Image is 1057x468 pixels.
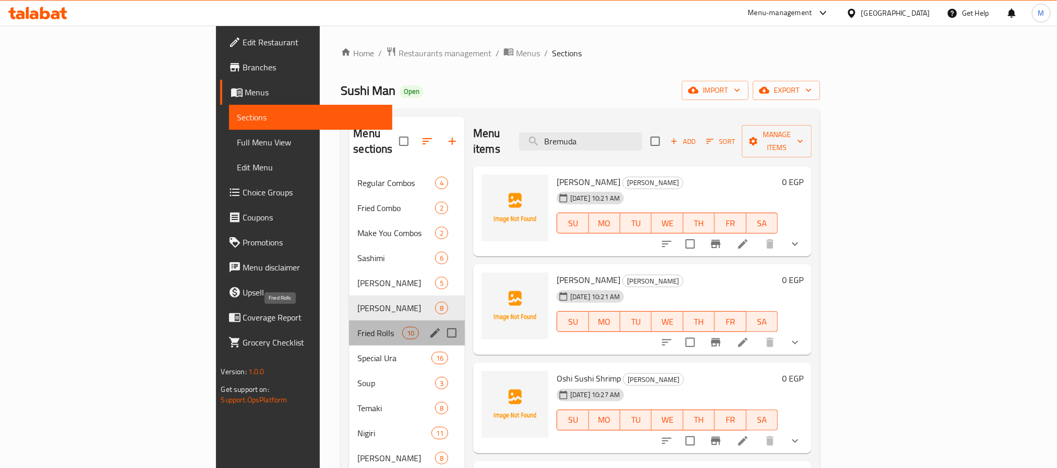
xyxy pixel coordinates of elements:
[544,47,548,59] li: /
[747,311,778,332] button: SA
[243,236,384,249] span: Promotions
[349,295,465,321] div: [PERSON_NAME]8
[220,255,392,280] a: Menu disclaimer
[652,213,683,233] button: WE
[349,346,465,371] div: Special Ura16
[357,277,435,289] span: [PERSON_NAME]
[473,126,507,157] h2: Menu items
[666,133,700,150] span: Add item
[557,371,621,386] span: Oshi Sushi Shrimp
[557,174,620,190] span: [PERSON_NAME]
[747,410,778,430] button: SA
[747,213,778,233] button: SA
[357,202,435,214] div: Fried Combo
[220,80,392,105] a: Menus
[557,272,620,288] span: [PERSON_NAME]
[482,273,548,339] img: Oshi Sushi Tuna
[566,390,624,400] span: [DATE] 10:27 AM
[703,428,728,453] button: Branch-specific-item
[435,452,448,464] div: items
[561,412,584,427] span: SU
[341,46,820,60] nav: breadcrumb
[243,311,384,324] span: Coverage Report
[432,428,448,438] span: 11
[349,321,465,346] div: Fried Rolls10edit
[593,216,616,231] span: MO
[623,275,683,287] span: [PERSON_NAME]
[243,61,384,73] span: Branches
[750,128,803,154] span: Manage items
[703,231,728,256] button: Branch-specific-item
[623,373,684,386] div: Oshi Sushi
[237,161,384,174] span: Edit Menu
[589,410,620,430] button: MO
[566,292,624,302] span: [DATE] 10:21 AM
[357,177,435,189] div: Regular Combos
[220,30,392,55] a: Edit Restaurant
[435,402,448,414] div: items
[357,352,431,364] span: Special Ura
[566,193,624,203] span: [DATE] 10:21 AM
[624,412,647,427] span: TU
[435,202,448,214] div: items
[399,47,491,59] span: Restaurants management
[557,213,588,233] button: SU
[624,216,647,231] span: TU
[758,231,783,256] button: delete
[482,175,548,241] img: Oshi Sushi Salmon
[349,270,465,295] div: [PERSON_NAME]5
[593,412,616,427] span: MO
[349,396,465,421] div: Temaki8
[552,47,582,59] span: Sections
[742,125,812,157] button: Manage items
[654,330,679,355] button: sort-choices
[688,412,711,427] span: TH
[503,46,540,60] a: Menus
[220,205,392,230] a: Coupons
[719,216,742,231] span: FR
[593,314,616,329] span: MO
[436,253,448,263] span: 6
[357,377,435,389] div: Soup
[436,303,448,313] span: 8
[243,36,384,48] span: Edit Restaurant
[561,314,584,329] span: SU
[243,261,384,274] span: Menu disclaimer
[719,412,742,427] span: FR
[349,421,465,446] div: Nigiri11
[622,275,683,287] div: Oshi Sushi
[783,330,808,355] button: show more
[751,314,774,329] span: SA
[748,7,812,19] div: Menu-management
[644,130,666,152] span: Select section
[715,410,746,430] button: FR
[482,371,548,438] img: Oshi Sushi Shrimp
[245,86,384,98] span: Menus
[861,7,930,19] div: [GEOGRAPHIC_DATA]
[654,428,679,453] button: sort-choices
[436,403,448,413] span: 8
[715,311,746,332] button: FR
[516,47,540,59] span: Menus
[656,412,679,427] span: WE
[229,155,392,180] a: Edit Menu
[221,383,269,396] span: Get support on:
[782,175,803,189] h6: 0 EGP
[435,227,448,239] div: items
[652,410,683,430] button: WE
[751,412,774,427] span: SA
[737,435,749,447] a: Edit menu item
[436,453,448,463] span: 8
[220,180,392,205] a: Choice Groups
[220,55,392,80] a: Branches
[761,84,812,97] span: export
[435,277,448,289] div: items
[349,371,465,396] div: Soup3
[557,311,588,332] button: SU
[719,314,742,329] span: FR
[357,452,435,464] span: [PERSON_NAME]
[683,410,715,430] button: TH
[783,428,808,453] button: show more
[357,402,435,414] span: Temaki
